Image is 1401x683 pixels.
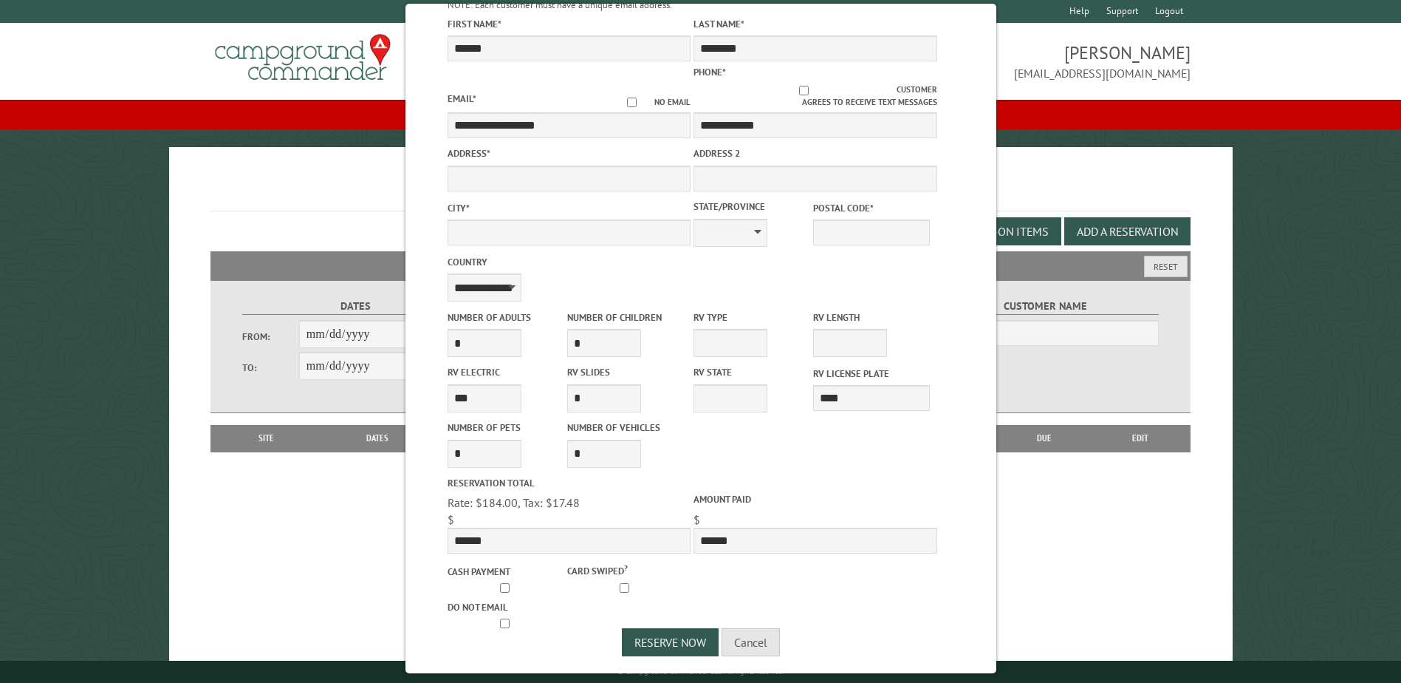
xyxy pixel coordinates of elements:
[447,476,690,490] label: Reservation Total
[210,171,1190,211] h1: Reservations
[242,298,467,315] label: Dates
[447,92,476,105] label: Email
[693,17,936,31] label: Last Name
[447,310,564,324] label: Number of Adults
[447,600,564,614] label: Do not email
[693,365,810,379] label: RV State
[934,217,1061,245] button: Edit Add-on Items
[447,495,579,510] span: Rate: $184.00, Tax: $17.48
[315,425,441,452] th: Dates
[813,367,930,381] label: RV License Plate
[566,421,683,435] label: Number of Vehicles
[693,512,700,527] span: $
[447,255,690,269] label: Country
[1091,425,1191,452] th: Edit
[693,66,726,78] label: Phone
[242,330,298,344] label: From:
[609,98,654,107] input: No email
[813,310,930,324] label: RV Length
[998,425,1091,452] th: Due
[210,251,1190,279] h2: Filters
[711,86,897,95] input: Customer agrees to receive text messages
[447,201,690,215] label: City
[447,17,690,31] label: First Name
[447,421,564,435] label: Number of Pets
[693,492,936,506] label: Amount paid
[210,29,395,86] img: Campground Commander
[218,425,314,452] th: Site
[933,298,1158,315] label: Customer Name
[623,563,627,573] a: ?
[693,84,936,109] label: Customer agrees to receive text messages
[1064,217,1191,245] button: Add a Reservation
[693,146,936,160] label: Address 2
[617,667,784,676] small: © Campground Commander LLC. All rights reserved.
[566,365,683,379] label: RV Slides
[693,200,810,214] label: State/Province
[447,146,690,160] label: Address
[566,310,683,324] label: Number of Children
[447,565,564,579] label: Cash payment
[722,628,780,656] button: Cancel
[1144,256,1188,277] button: Reset
[622,628,719,656] button: Reserve Now
[566,562,683,578] label: Card swiped
[693,310,810,324] label: RV Type
[447,365,564,379] label: RV Electric
[447,512,453,527] span: $
[609,96,691,109] label: No email
[813,201,930,215] label: Postal Code
[242,361,298,375] label: To:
